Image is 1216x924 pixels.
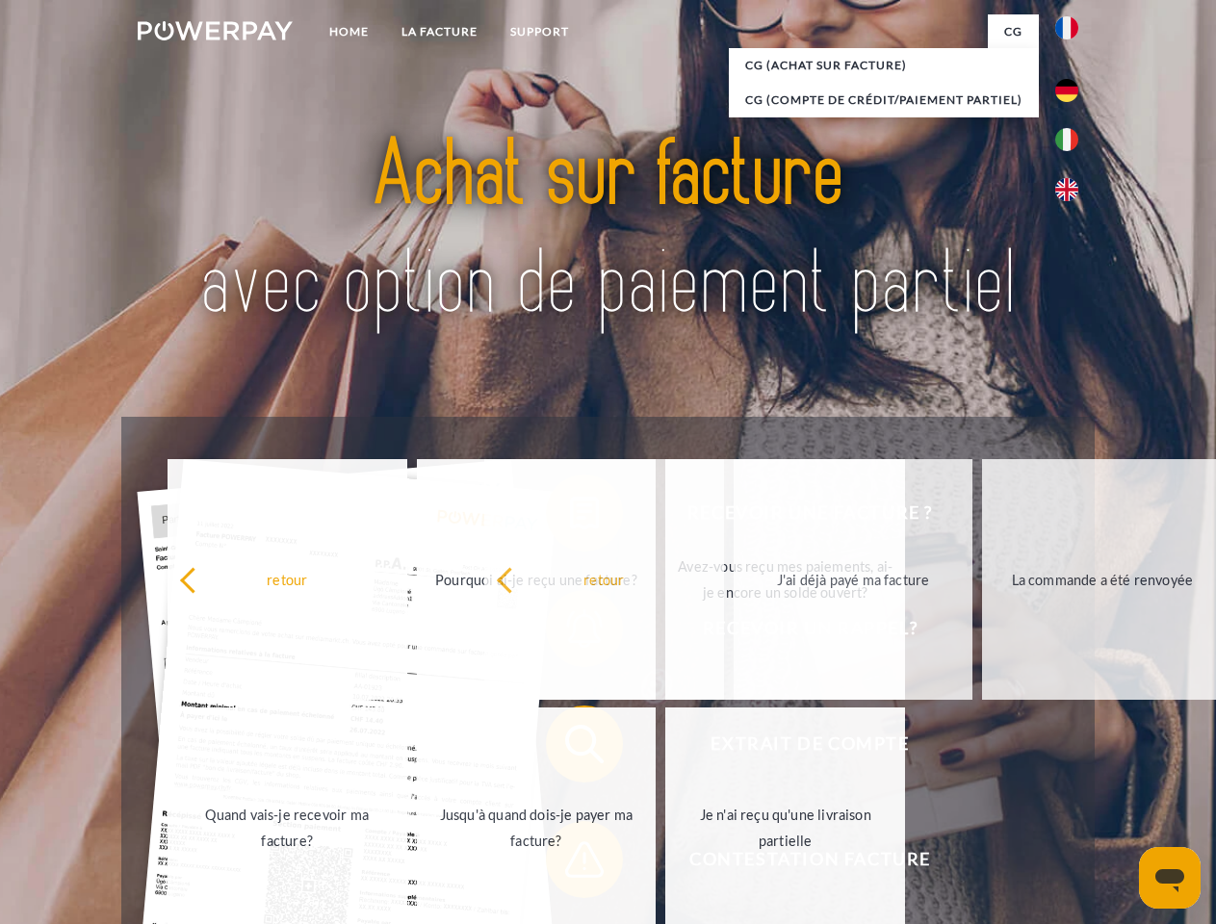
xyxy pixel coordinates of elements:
div: La commande a été renvoyée [994,566,1210,592]
a: Support [494,14,585,49]
div: J'ai déjà payé ma facture [745,566,962,592]
img: en [1055,178,1078,201]
div: retour [179,566,396,592]
div: Pourquoi ai-je reçu une facture? [428,566,645,592]
div: retour [496,566,712,592]
img: fr [1055,16,1078,39]
img: title-powerpay_fr.svg [184,92,1032,369]
img: it [1055,128,1078,151]
img: de [1055,79,1078,102]
div: Quand vais-je recevoir ma facture? [179,802,396,854]
a: Home [313,14,385,49]
a: CG (achat sur facture) [729,48,1039,83]
img: logo-powerpay-white.svg [138,21,293,40]
a: LA FACTURE [385,14,494,49]
a: CG [988,14,1039,49]
div: Je n'ai reçu qu'une livraison partielle [677,802,893,854]
div: Jusqu'à quand dois-je payer ma facture? [428,802,645,854]
a: CG (Compte de crédit/paiement partiel) [729,83,1039,117]
iframe: Bouton de lancement de la fenêtre de messagerie [1139,847,1201,909]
